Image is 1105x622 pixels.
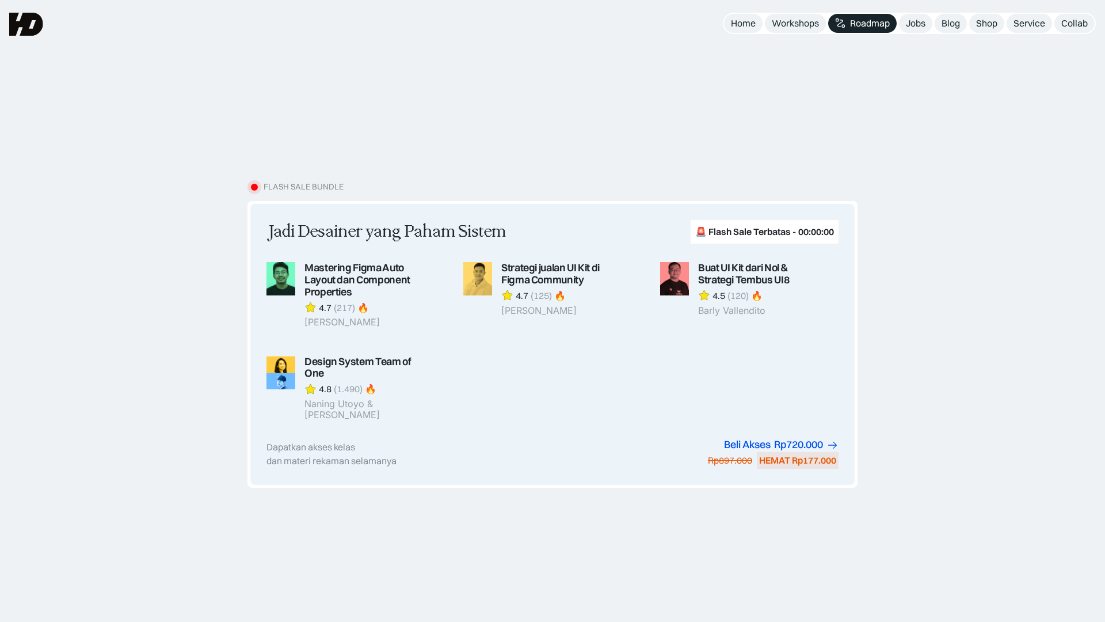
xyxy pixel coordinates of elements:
[759,454,836,466] div: HEMAT Rp177.000
[765,14,826,33] a: Workshops
[1061,17,1088,29] div: Collab
[772,17,819,29] div: Workshops
[266,440,397,468] div: Dapatkan akses kelas dan materi rekaman selamanya
[906,17,925,29] div: Jobs
[724,439,771,451] div: Beli Akses
[942,17,960,29] div: Blog
[724,14,763,33] a: Home
[708,454,752,466] div: Rp897.000
[1007,14,1052,33] a: Service
[724,439,839,451] a: Beli AksesRp720.000
[264,182,344,192] div: FLASH SALE BUNDLE
[774,439,823,451] div: Rp720.000
[899,14,932,33] a: Jobs
[731,17,756,29] div: Home
[695,226,796,238] div: 🚨 Flash Sale Terbatas -
[1054,14,1095,33] a: Collab
[266,220,506,244] div: Jadi Desainer yang Paham Sistem
[976,17,997,29] div: Shop
[1013,17,1045,29] div: Service
[850,17,890,29] div: Roadmap
[828,14,897,33] a: Roadmap
[798,226,834,238] div: 00:00:00
[969,14,1004,33] a: Shop
[935,14,967,33] a: Blog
